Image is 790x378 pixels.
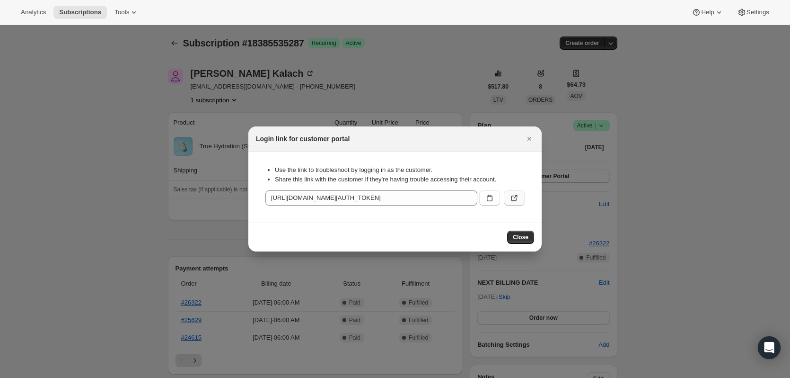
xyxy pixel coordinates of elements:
button: Help [686,6,729,19]
span: Subscriptions [59,9,101,16]
button: Subscriptions [53,6,107,19]
h2: Login link for customer portal [256,134,350,144]
span: Analytics [21,9,46,16]
button: Analytics [15,6,52,19]
span: Help [701,9,714,16]
span: Close [513,234,528,241]
span: Tools [114,9,129,16]
button: Tools [109,6,144,19]
li: Use the link to troubleshoot by logging in as the customer. [275,165,525,175]
div: Open Intercom Messenger [758,336,781,359]
button: Close [507,231,534,244]
span: Settings [746,9,769,16]
button: Close [523,132,536,145]
li: Share this link with the customer if they’re having trouble accessing their account. [275,175,525,184]
button: Settings [731,6,775,19]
